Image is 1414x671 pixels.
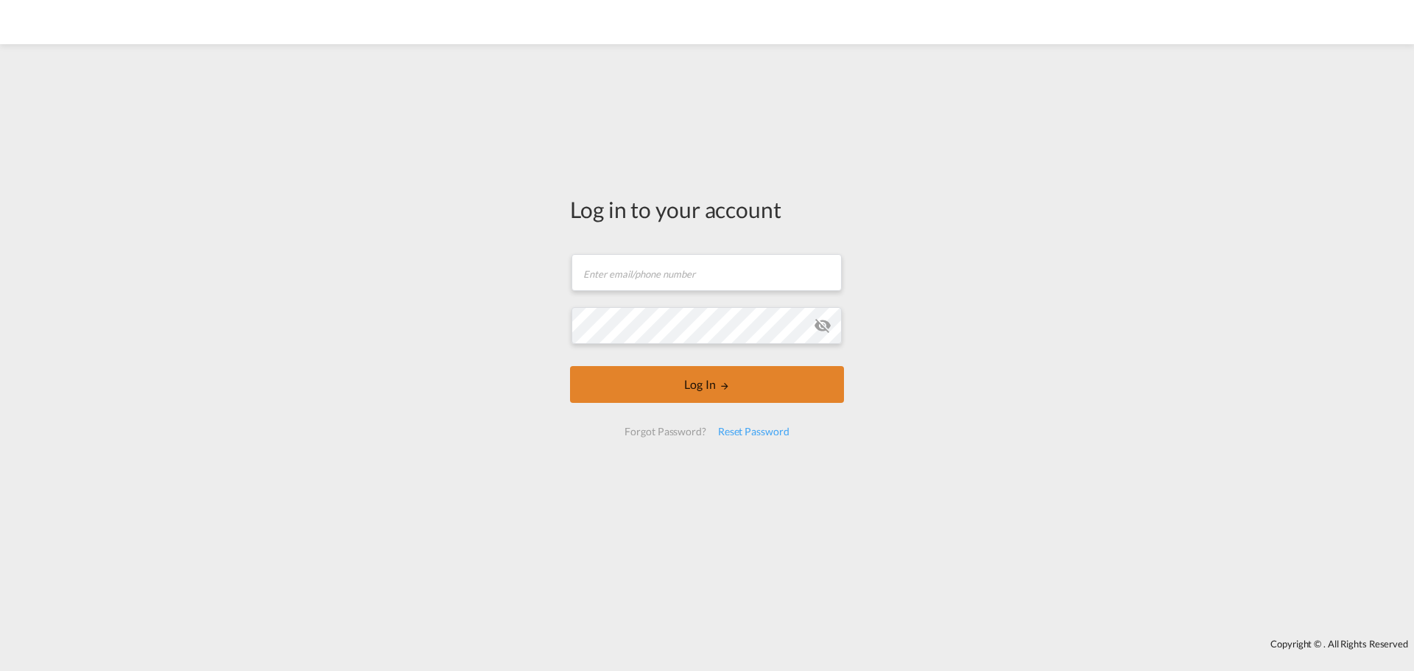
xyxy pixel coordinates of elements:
md-icon: icon-eye-off [814,317,831,334]
div: Log in to your account [570,194,844,225]
input: Enter email/phone number [571,254,842,291]
button: LOGIN [570,366,844,403]
div: Forgot Password? [619,418,711,445]
div: Reset Password [712,418,795,445]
